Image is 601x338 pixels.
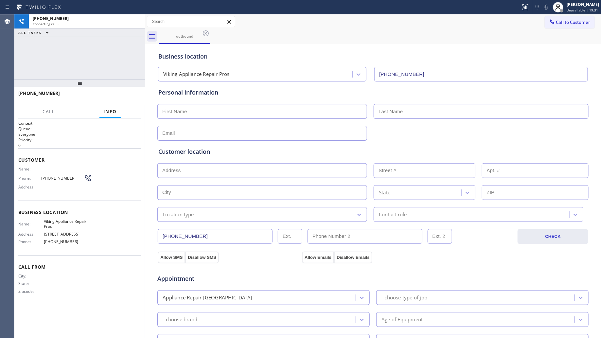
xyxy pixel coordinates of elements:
[18,232,44,237] span: Address:
[157,163,367,178] input: Address
[374,163,475,178] input: Street #
[18,157,141,163] span: Customer
[567,2,599,7] div: [PERSON_NAME]
[18,120,141,126] h1: Context
[158,88,588,97] div: Personal information
[103,109,117,115] span: Info
[99,105,121,118] button: Info
[157,274,300,283] span: Appointment
[482,185,589,200] input: ZIP
[334,252,372,263] button: Disallow Emails
[374,67,588,81] input: Phone Number
[567,8,598,12] span: Unavailable | 19:31
[157,104,367,119] input: First Name
[18,176,41,181] span: Phone:
[18,30,42,35] span: ALL TASKS
[18,239,44,244] span: Phone:
[428,229,452,244] input: Ext. 2
[160,34,209,39] div: outbound
[18,274,44,278] span: City:
[18,222,44,226] span: Name:
[163,71,230,78] div: Viking Appliance Repair Pros
[185,252,219,263] button: Disallow SMS
[18,143,141,148] p: 0
[18,281,44,286] span: State:
[163,294,252,301] div: Appliance Repair [GEOGRAPHIC_DATA]
[379,211,407,218] div: Contact role
[158,229,273,244] input: Phone Number
[18,90,60,96] span: [PHONE_NUMBER]
[18,264,141,270] span: Call From
[44,219,92,229] span: Viking Appliance Repair Pros
[157,185,367,200] input: City
[374,104,589,119] input: Last Name
[18,185,44,189] span: Address:
[542,3,551,12] button: Mute
[158,147,588,156] div: Customer location
[518,229,588,244] button: CHECK
[556,19,591,25] span: Call to Customer
[381,316,423,323] div: Age of Equipment
[147,16,235,27] input: Search
[545,16,595,28] button: Call to Customer
[308,229,422,244] input: Phone Number 2
[163,211,194,218] div: Location type
[163,316,200,323] div: - choose brand -
[18,289,44,294] span: Zipcode:
[18,132,141,137] p: Everyone
[158,252,185,263] button: Allow SMS
[18,126,141,132] h2: Queue:
[33,22,59,26] span: Connecting call…
[44,239,92,244] span: [PHONE_NUMBER]
[278,229,302,244] input: Ext.
[18,137,141,143] h2: Priority:
[379,189,390,196] div: State
[14,29,55,37] button: ALL TASKS
[381,294,430,301] div: - choose type of job -
[44,232,92,237] span: [STREET_ADDRESS]
[18,167,44,171] span: Name:
[18,209,141,215] span: Business location
[39,105,59,118] button: Call
[41,176,84,181] span: [PHONE_NUMBER]
[482,163,589,178] input: Apt. #
[302,252,334,263] button: Allow Emails
[43,109,55,115] span: Call
[158,52,588,61] div: Business location
[33,16,69,21] span: [PHONE_NUMBER]
[157,126,367,141] input: Email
